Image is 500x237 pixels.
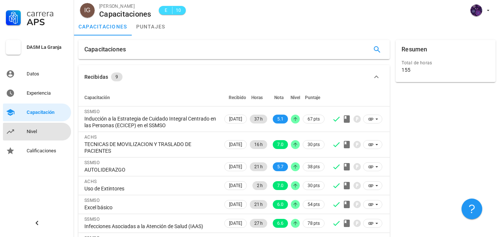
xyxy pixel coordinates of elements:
div: Excel básico [84,204,217,211]
div: 155 [402,67,410,73]
th: Horas [248,89,269,106]
span: 16 h [254,140,263,149]
div: DASM La Granja [27,44,68,50]
div: Carrera [27,9,68,18]
span: 6.0 [277,200,283,209]
span: 10 [175,7,181,14]
span: 38 pts [308,163,320,170]
span: 7.0 [277,140,283,149]
span: Nivel [291,95,300,100]
th: Puntaje [301,89,326,106]
span: Horas [251,95,263,100]
button: Recibidas 9 [78,65,390,89]
span: 30 pts [308,182,320,189]
span: SSMSO [84,160,100,165]
div: Capacitaciones [84,40,126,59]
th: Nivel [289,89,301,106]
a: Nivel [3,123,71,140]
div: Capacitación [27,109,68,115]
span: 21 h [254,162,263,171]
span: 30 pts [308,141,320,148]
span: E [163,7,169,14]
div: Calificaciones [27,148,68,154]
th: Capacitación [78,89,223,106]
span: 54 pts [308,201,320,208]
span: Puntaje [305,95,320,100]
span: 5.7 [277,162,283,171]
a: capacitaciones [74,18,132,35]
div: avatar [470,4,482,16]
span: [DATE] [229,115,242,123]
div: Resumen [402,40,427,59]
span: Nota [274,95,283,100]
span: Capacitación [84,95,110,100]
span: 27 h [254,219,263,228]
span: 37 h [254,115,263,123]
span: ACHS [84,179,97,184]
a: Calificaciones [3,142,71,160]
div: Nivel [27,129,68,135]
span: [DATE] [229,140,242,149]
span: 6.6 [277,219,283,228]
div: Datos [27,71,68,77]
th: Nota [269,89,289,106]
div: Inducción a la Estrategia de Cuidado Integral Centrado en las Personas (ECICEP) en el SSMSO [84,115,217,129]
div: AUTOLIDERAZGO [84,166,217,173]
div: Experiencia [27,90,68,96]
div: Total de horas [402,59,490,67]
div: TECNICAS DE MOVILIZACION Y TRASLADO DE PACIENTES [84,141,217,154]
div: avatar [80,3,95,18]
span: SSMSO [84,198,100,203]
div: Capacitaciones [99,10,151,18]
span: SSMSO [84,109,100,114]
span: [DATE] [229,219,242,227]
a: Experiencia [3,84,71,102]
span: 5.1 [277,115,283,123]
span: 67 pts [308,115,320,123]
span: 7.0 [277,181,283,190]
span: 9 [115,72,118,81]
div: Infecciones Asociadas a la Atención de Salud (IAAS) [84,223,217,230]
th: Recibido [223,89,248,106]
div: [PERSON_NAME] [99,3,151,10]
span: [DATE] [229,182,242,190]
span: SSMSO [84,217,100,222]
div: APS [27,18,68,27]
span: 2 h [257,181,263,190]
span: 78 pts [308,220,320,227]
div: Uso de Extintores [84,185,217,192]
div: Recibidas [84,73,108,81]
span: [DATE] [229,200,242,209]
span: Recibido [229,95,246,100]
a: puntajes [132,18,170,35]
span: 21 h [254,200,263,209]
span: ACHS [84,135,97,140]
a: Capacitación [3,104,71,121]
span: IG [84,3,91,18]
span: [DATE] [229,163,242,171]
a: Datos [3,65,71,83]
